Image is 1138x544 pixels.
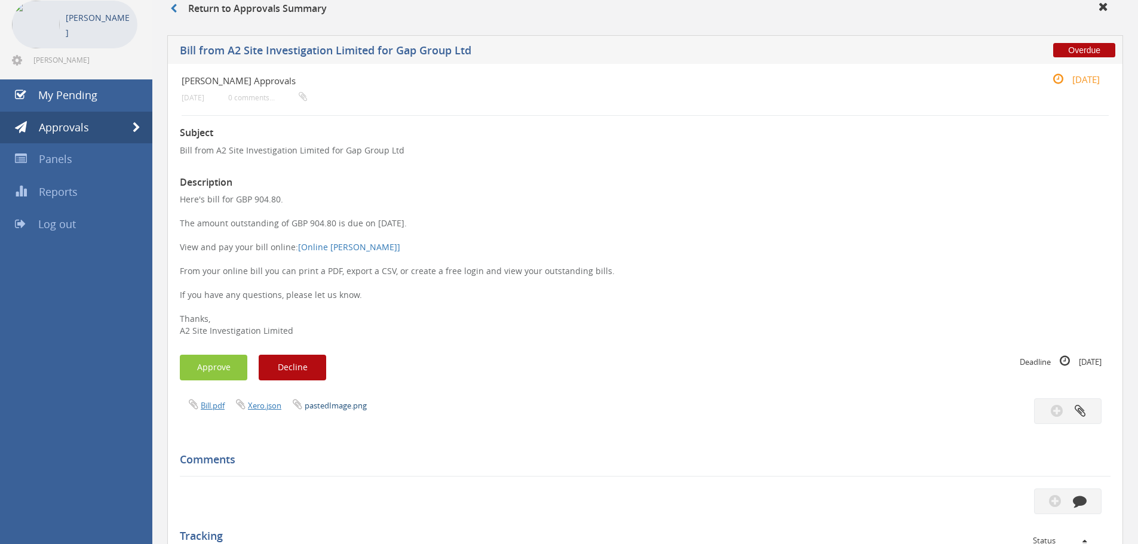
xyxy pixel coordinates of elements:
span: My Pending [38,88,97,102]
h5: Bill from A2 Site Investigation Limited for Gap Group Ltd [180,45,833,60]
span: Overdue [1053,43,1115,57]
button: Approve [180,355,247,380]
button: Decline [259,355,326,380]
a: Xero.json [248,400,281,411]
span: Reports [39,185,78,199]
a: [Online [PERSON_NAME]] [298,241,400,253]
span: Approvals [39,120,89,134]
h3: Return to Approvals Summary [170,4,327,14]
span: [PERSON_NAME][EMAIL_ADDRESS][PERSON_NAME][DOMAIN_NAME] [33,55,135,64]
p: Bill from A2 Site Investigation Limited for Gap Group Ltd [180,145,1111,156]
h5: Tracking [180,530,1102,542]
a: Bill.pdf [201,400,225,411]
small: Deadline [DATE] [1020,355,1102,368]
h3: Description [180,177,1111,188]
h4: [PERSON_NAME] Approvals [182,76,954,86]
small: [DATE] [1040,73,1100,86]
h5: Comments [180,454,1102,466]
a: pastedImage.png [305,400,367,411]
span: Log out [38,217,76,231]
p: [PERSON_NAME] [66,10,131,40]
span: Panels [39,152,72,166]
p: Here's bill for GBP 904.80. The amount outstanding of GBP 904.80 is due on [DATE]. View and pay y... [180,193,1111,337]
h3: Subject [180,128,1111,139]
small: 0 comments... [228,93,307,102]
small: [DATE] [182,93,204,102]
